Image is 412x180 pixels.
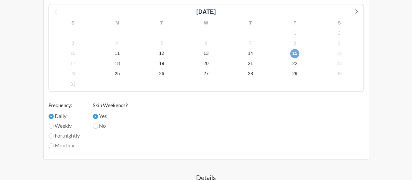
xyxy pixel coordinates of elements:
[68,79,78,89] span: Wednesday, October 1, 2025
[334,49,344,58] span: Tuesday, September 16, 2025
[290,49,299,58] span: Monday, September 15, 2025
[290,69,299,78] span: Monday, September 29, 2025
[93,102,128,109] label: Skip Weekends?
[68,49,78,58] span: Wednesday, September 10, 2025
[95,18,139,28] div: M
[49,112,80,120] label: Daily
[49,102,80,109] label: Frequency:
[334,59,344,68] span: Tuesday, September 23, 2025
[49,141,80,149] label: Monthly
[93,123,98,129] input: No
[317,18,361,28] div: S
[139,18,184,28] div: T
[51,18,95,28] div: S
[68,59,78,68] span: Wednesday, September 17, 2025
[157,39,166,48] span: Friday, September 5, 2025
[68,39,78,48] span: Wednesday, September 3, 2025
[201,49,210,58] span: Saturday, September 13, 2025
[49,133,54,139] input: Fortnightly
[184,18,228,28] div: W
[228,18,273,28] div: T
[290,28,299,38] span: Monday, September 1, 2025
[334,28,344,38] span: Tuesday, September 2, 2025
[49,122,80,130] label: Weekly
[113,39,122,48] span: Thursday, September 4, 2025
[201,69,210,78] span: Saturday, September 27, 2025
[246,69,255,78] span: Sunday, September 28, 2025
[68,69,78,78] span: Wednesday, September 24, 2025
[246,49,255,58] span: Sunday, September 14, 2025
[113,49,122,58] span: Thursday, September 11, 2025
[246,39,255,48] span: Sunday, September 7, 2025
[194,8,219,16] div: [DATE]
[49,114,54,119] input: Daily
[334,39,344,48] span: Tuesday, September 9, 2025
[273,18,317,28] div: F
[290,39,299,48] span: Monday, September 8, 2025
[157,49,166,58] span: Friday, September 12, 2025
[201,39,210,48] span: Saturday, September 6, 2025
[93,122,128,130] label: No
[49,123,54,129] input: Weekly
[113,69,122,78] span: Thursday, September 25, 2025
[157,59,166,68] span: Friday, September 19, 2025
[201,59,210,68] span: Saturday, September 20, 2025
[49,143,54,148] input: Monthly
[49,132,80,139] label: Fortnightly
[157,69,166,78] span: Friday, September 26, 2025
[93,114,98,119] input: Yes
[290,59,299,68] span: Monday, September 22, 2025
[93,112,128,120] label: Yes
[113,59,122,68] span: Thursday, September 18, 2025
[334,69,344,78] span: Tuesday, September 30, 2025
[246,59,255,68] span: Sunday, September 21, 2025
